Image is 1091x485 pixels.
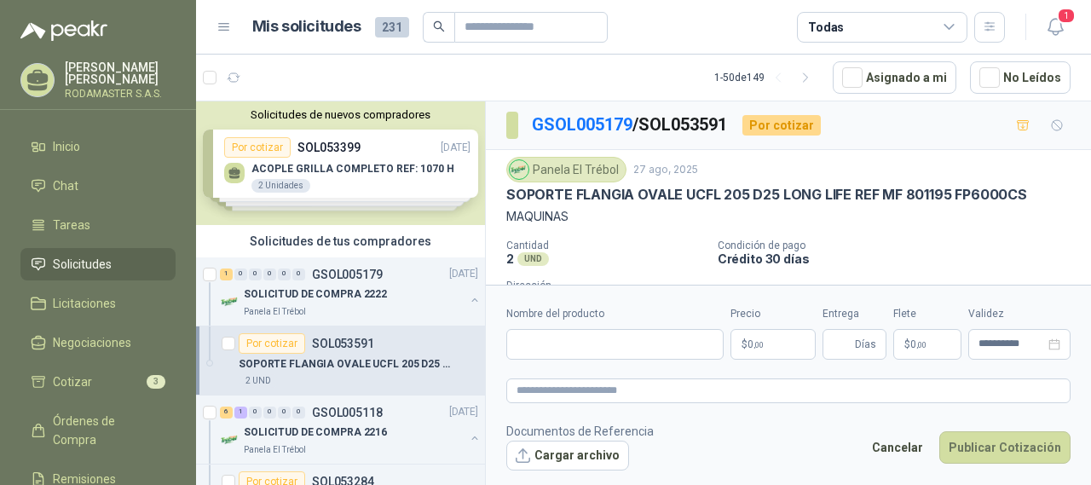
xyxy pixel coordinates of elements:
[506,157,626,182] div: Panela El Trébol
[196,326,485,396] a: Por cotizarSOL053591SOPORTE FLANGIA OVALE UCFL 205 D25 LONG LIFE REF MF 801195 FP6000CS2 UND
[916,340,926,349] span: ,00
[506,251,514,266] p: 2
[449,405,478,421] p: [DATE]
[506,306,724,322] label: Nombre del producto
[20,209,176,241] a: Tareas
[239,374,278,388] div: 2 UND
[239,333,305,354] div: Por cotizar
[244,305,306,319] p: Panela El Trébol
[263,268,276,280] div: 0
[220,430,240,450] img: Company Logo
[53,255,112,274] span: Solicitudes
[506,422,654,441] p: Documentos de Referencia
[718,251,1084,266] p: Crédito 30 días
[53,216,90,234] span: Tareas
[910,339,926,349] span: 0
[730,306,816,322] label: Precio
[1040,12,1071,43] button: 1
[234,268,247,280] div: 0
[939,431,1071,464] button: Publicar Cotización
[506,186,1027,204] p: SOPORTE FLANGIA OVALE UCFL 205 D25 LONG LIFE REF MF 801195 FP6000CS
[968,306,1071,322] label: Validez
[53,412,159,449] span: Órdenes de Compra
[312,268,383,280] p: GSOL005179
[220,407,233,419] div: 6
[748,339,764,349] span: 0
[292,268,305,280] div: 0
[449,267,478,283] p: [DATE]
[904,339,910,349] span: $
[147,375,165,389] span: 3
[20,366,176,398] a: Cotizar3
[532,114,632,135] a: GSOL005179
[633,162,698,178] p: 27 ago, 2025
[196,101,485,225] div: Solicitudes de nuevos compradoresPor cotizarSOL053399[DATE] ACOPLE GRILLA COMPLETO REF: 1070 H2 U...
[53,294,116,313] span: Licitaciones
[855,330,876,359] span: Días
[53,176,78,195] span: Chat
[292,407,305,419] div: 0
[20,170,176,202] a: Chat
[252,14,361,39] h1: Mis solicitudes
[823,306,886,322] label: Entrega
[249,407,262,419] div: 0
[510,160,528,179] img: Company Logo
[53,333,131,352] span: Negociaciones
[244,287,387,303] p: SOLICITUD DE COMPRA 2222
[20,248,176,280] a: Solicitudes
[893,306,961,322] label: Flete
[278,268,291,280] div: 0
[20,20,107,41] img: Logo peakr
[714,64,819,91] div: 1 - 50 de 149
[220,292,240,312] img: Company Logo
[196,225,485,257] div: Solicitudes de tus compradores
[278,407,291,419] div: 0
[234,407,247,419] div: 1
[753,340,764,349] span: ,00
[718,240,1084,251] p: Condición de pago
[1057,8,1076,24] span: 1
[239,356,451,372] p: SOPORTE FLANGIA OVALE UCFL 205 D25 LONG LIFE REF MF 801195 FP6000CS
[220,402,482,457] a: 6 1 0 0 0 0 GSOL005118[DATE] Company LogoSOLICITUD DE COMPRA 2216Panela El Trébol
[65,89,176,99] p: RODAMASTER S.A.S.
[970,61,1071,94] button: No Leídos
[506,240,704,251] p: Cantidad
[244,443,306,457] p: Panela El Trébol
[220,264,482,319] a: 1 0 0 0 0 0 GSOL005179[DATE] Company LogoSOLICITUD DE COMPRA 2222Panela El Trébol
[312,338,374,349] p: SOL053591
[506,441,629,471] button: Cargar archivo
[249,268,262,280] div: 0
[532,112,729,138] p: / SOL053591
[506,280,668,292] p: Dirección
[742,115,821,136] div: Por cotizar
[203,108,478,121] button: Solicitudes de nuevos compradores
[20,405,176,456] a: Órdenes de Compra
[53,372,92,391] span: Cotizar
[220,268,233,280] div: 1
[244,425,387,442] p: SOLICITUD DE COMPRA 2216
[20,130,176,163] a: Inicio
[20,287,176,320] a: Licitaciones
[833,61,956,94] button: Asignado a mi
[863,431,932,464] button: Cancelar
[433,20,445,32] span: search
[808,18,844,37] div: Todas
[312,407,383,419] p: GSOL005118
[893,329,961,360] p: $ 0,00
[263,407,276,419] div: 0
[375,17,409,38] span: 231
[65,61,176,85] p: [PERSON_NAME] [PERSON_NAME]
[730,329,816,360] p: $0,00
[506,207,1071,226] p: MAQUINAS
[20,326,176,359] a: Negociaciones
[53,137,80,156] span: Inicio
[517,252,549,266] div: UND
